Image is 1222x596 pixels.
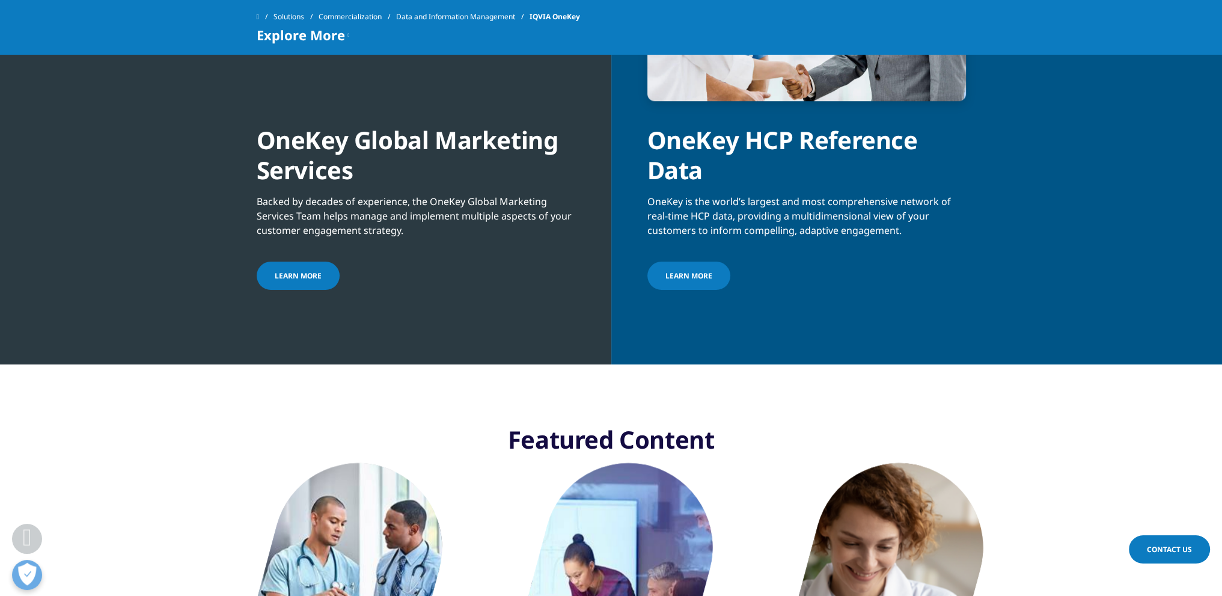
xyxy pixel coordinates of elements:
[273,6,319,28] a: Solutions
[396,6,530,28] a: Data and Information Management
[319,6,396,28] a: Commercialization
[275,271,322,281] span: Learn more
[257,185,575,238] div: Backed by decades of experience, the OneKey Global Marketing Services Team helps manage and imple...
[647,185,966,238] div: OneKey is the world’s largest and most comprehensive network of real-time HCP data, providing a m...
[647,262,730,290] a: Learn more
[257,28,345,42] span: Explore More
[1147,544,1192,555] span: Contact Us
[257,262,340,290] a: Learn more
[665,271,712,281] span: Learn more
[530,6,580,28] span: IQVIA OneKey
[257,425,966,461] h3: Featured Content
[12,560,42,590] button: Open Preferences
[647,101,966,185] div: OneKey HCP Reference Data
[257,101,575,185] div: OneKey Global Marketing Services
[1129,535,1210,564] a: Contact Us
